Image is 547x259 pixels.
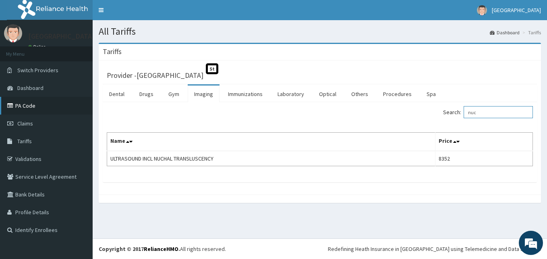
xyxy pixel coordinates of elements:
th: Name [107,133,435,151]
textarea: Type your message and hit 'Enter' [4,173,153,201]
th: Price [435,133,533,151]
a: Optical [313,86,343,102]
h3: Tariffs [103,48,122,55]
span: Switch Providers [17,67,58,74]
p: [GEOGRAPHIC_DATA] [28,33,95,40]
td: ULTRASOUND INCL NUCHAL TRANSLUSCENCY [107,151,435,166]
a: Drugs [133,86,160,102]
a: Dashboard [490,29,520,36]
div: Minimize live chat window [132,4,151,23]
img: User Image [4,24,22,42]
label: Search: [443,106,533,118]
a: RelianceHMO [144,245,178,253]
a: Procedures [377,86,418,102]
span: Claims [17,120,33,127]
a: Others [345,86,375,102]
img: User Image [477,5,487,15]
footer: All rights reserved. [93,238,547,259]
div: Chat with us now [42,45,135,56]
a: Online [28,44,48,50]
input: Search: [464,106,533,118]
span: [GEOGRAPHIC_DATA] [492,6,541,14]
div: Redefining Heath Insurance in [GEOGRAPHIC_DATA] using Telemedicine and Data Science! [328,245,541,253]
strong: Copyright © 2017 . [99,245,180,253]
span: Tariffs [17,138,32,145]
a: Dental [103,86,131,102]
a: Laboratory [271,86,311,102]
h1: All Tariffs [99,26,541,37]
td: 8352 [435,151,533,166]
span: St [206,63,218,74]
h3: Provider - [GEOGRAPHIC_DATA] [107,72,203,79]
a: Gym [162,86,186,102]
span: We're online! [47,78,111,159]
a: Imaging [188,86,220,102]
li: Tariffs [520,29,541,36]
a: Spa [420,86,442,102]
a: Immunizations [222,86,269,102]
span: Dashboard [17,84,44,92]
img: d_794563401_company_1708531726252_794563401 [15,40,33,61]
